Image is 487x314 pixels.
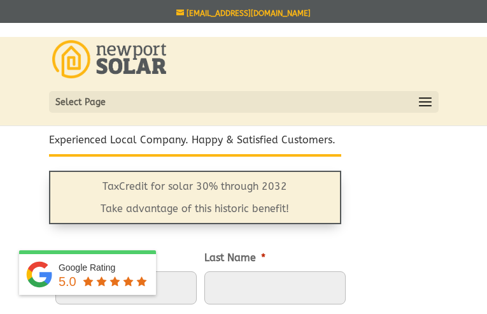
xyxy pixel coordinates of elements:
[176,9,311,18] a: [EMAIL_ADDRESS][DOMAIN_NAME]
[59,261,150,274] div: Google Rating
[55,95,106,110] span: Select Page
[204,252,265,265] label: Last Name
[52,203,339,215] p: Take advantage of this historic benefit!
[49,133,341,153] h3: Experienced Local Company. Happy & Satisfied Customers.
[52,180,339,203] p: Credit for solar 30% through 2032
[102,180,119,192] span: Tax
[52,40,167,78] img: Newport Solar | Solar Energy Optimized.
[59,275,76,289] span: 5.0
